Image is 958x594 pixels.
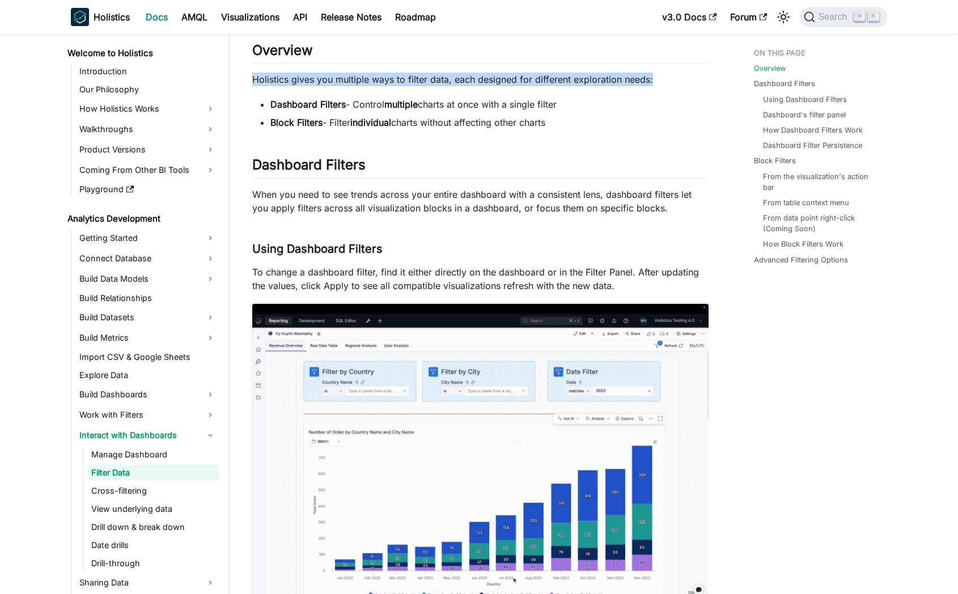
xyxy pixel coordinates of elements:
[388,8,443,26] a: Roadmap
[60,34,230,594] nav: Docs sidebar
[252,188,709,215] p: When you need to see trends across your entire dashboard with a consistent lens, dashboard filter...
[754,78,815,89] a: Dashboard Filters
[76,367,219,383] a: Explore Data
[252,73,709,86] p: Holistics gives you multiple ways to filter data, each designed for different exploration needs:
[76,270,219,288] a: Build Data Models
[88,483,219,499] a: Cross-filtering
[64,45,219,61] a: Welcome to Holistics
[384,99,418,110] strong: multiple
[655,8,723,26] a: v3.0 Docs
[868,11,879,22] kbd: K
[350,117,391,128] strong: individual
[76,100,219,118] a: How Holistics Works
[76,308,219,326] a: Build Datasets
[763,109,846,120] a: Dashboard's filter panel
[763,94,847,105] a: Using Dashboard Filters
[76,249,219,268] a: Connect Database
[139,8,175,26] a: Docs
[76,161,219,179] a: Coming From Other BI Tools
[252,242,709,256] h3: Using Dashboard Filters
[88,501,219,517] a: View underlying data
[88,465,219,481] a: Filter Data
[314,8,388,26] a: Release Notes
[76,426,219,444] a: Interact with Dashboards
[94,10,130,24] b: Holistics
[774,8,792,26] button: Switch between dark and light mode (currently light mode)
[76,385,219,404] a: Build Dashboards
[270,99,346,110] strong: Dashboard Filters
[754,254,848,265] a: Advanced Filtering Options
[76,349,219,365] a: Import CSV & Google Sheets
[88,537,219,553] a: Date drills
[88,519,219,535] a: Drill down & break down
[88,447,219,463] a: Manage Dashboard
[763,171,876,193] a: From the visualization's action bar
[763,197,849,208] a: From table context menu
[76,141,219,159] a: Product Versions
[71,8,130,26] a: HolisticsHolistics
[723,8,774,26] a: Forum
[754,63,786,74] a: Overview
[76,290,219,306] a: Build Relationships
[754,155,796,166] a: Block Filters
[76,82,219,97] a: Our Philosophy
[76,181,219,197] a: Playground
[175,8,214,26] a: AMQL
[854,11,865,22] kbd: ⌘
[270,117,323,128] strong: Block Filters
[76,574,219,592] a: Sharing Data
[76,120,219,138] a: Walkthroughs
[76,229,219,247] a: Getting Started
[763,239,843,249] a: How Block Filters Work
[76,406,219,424] a: Work with Filters
[815,12,854,22] span: Search
[71,8,89,26] img: Holistics
[76,329,219,347] a: Build Metrics
[763,140,862,151] a: Dashboard Filter Persistence
[763,125,863,135] a: How Dashboard Filters Work
[286,8,314,26] a: API
[763,213,876,234] a: From data point right-click (Coming Soon)
[799,7,887,27] button: Search (Command+K)
[76,63,219,79] a: Introduction
[252,42,709,63] h2: Overview
[270,97,709,111] li: - Control charts at once with a single filter
[88,555,219,571] a: Drill-through
[252,265,709,292] p: To change a dashboard filter, find it either directly on the dashboard or in the Filter Panel. Af...
[252,156,709,178] h2: Dashboard Filters
[214,8,286,26] a: Visualizations
[64,211,219,227] a: Analytics Development
[270,116,709,129] li: - Filter charts without affecting other charts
